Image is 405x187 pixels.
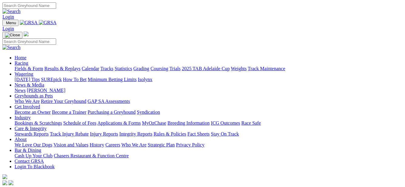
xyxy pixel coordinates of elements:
[211,120,240,126] a: ICG Outcomes
[15,126,47,131] a: Care & Integrity
[15,93,53,98] a: Greyhounds as Pets
[100,66,113,71] a: Tracks
[6,21,16,25] span: Menu
[150,66,168,71] a: Coursing
[15,142,52,147] a: We Love Our Dogs
[133,66,149,71] a: Grading
[82,66,99,71] a: Calendar
[15,66,43,71] a: Fields & Form
[8,180,13,185] img: twitter.svg
[142,120,166,126] a: MyOzChase
[15,164,55,169] a: Login To Blackbook
[15,99,40,104] a: Who We Are
[15,71,33,77] a: Wagering
[63,120,96,126] a: Schedule of Fees
[167,120,210,126] a: Breeding Information
[15,153,52,158] a: Cash Up Your Club
[41,99,86,104] a: Retire Your Greyhound
[2,45,21,50] img: Search
[15,142,403,148] div: About
[148,142,175,147] a: Strategic Plan
[231,66,247,71] a: Weights
[15,120,403,126] div: Industry
[5,33,20,38] img: Close
[15,66,403,71] div: Racing
[15,55,26,60] a: Home
[97,120,141,126] a: Applications & Forms
[15,137,27,142] a: About
[176,142,204,147] a: Privacy Policy
[15,88,25,93] a: News
[169,66,181,71] a: Trials
[88,99,130,104] a: GAP SA Assessments
[53,142,88,147] a: Vision and Values
[154,131,186,136] a: Rules & Policies
[121,142,147,147] a: Who We Are
[88,110,136,115] a: Purchasing a Greyhound
[15,131,403,137] div: Care & Integrity
[15,131,49,136] a: Stewards Reports
[15,120,62,126] a: Bookings & Scratchings
[119,131,152,136] a: Integrity Reports
[15,88,403,93] div: News & Media
[182,66,230,71] a: 2025 TAB Adelaide Cup
[41,77,62,82] a: SUREpick
[15,153,403,159] div: Bar & Dining
[138,77,152,82] a: Isolynx
[90,131,118,136] a: Injury Reports
[2,2,56,9] input: Search
[241,120,261,126] a: Race Safe
[15,61,28,66] a: Racing
[115,66,132,71] a: Statistics
[39,20,57,25] img: GRSA
[15,99,403,104] div: Greyhounds as Pets
[2,38,56,45] input: Search
[27,88,65,93] a: [PERSON_NAME]
[15,104,40,109] a: Get Involved
[89,142,104,147] a: History
[105,142,120,147] a: Careers
[88,77,137,82] a: Minimum Betting Limits
[15,110,403,115] div: Get Involved
[2,14,14,19] a: Login
[248,66,285,71] a: Track Maintenance
[2,26,14,31] a: Login
[20,20,38,25] img: GRSA
[2,20,19,26] button: Toggle navigation
[187,131,210,136] a: Fact Sheets
[15,110,51,115] a: Become an Owner
[24,31,29,36] img: logo-grsa-white.png
[15,115,31,120] a: Industry
[137,110,160,115] a: Syndication
[15,77,40,82] a: [DATE] Tips
[63,77,87,82] a: How To Bet
[52,110,86,115] a: Become a Trainer
[2,32,22,38] button: Toggle navigation
[15,148,41,153] a: Bar & Dining
[2,180,7,185] img: facebook.svg
[2,9,21,14] img: Search
[2,174,7,179] img: logo-grsa-white.png
[54,153,129,158] a: Chasers Restaurant & Function Centre
[15,77,403,82] div: Wagering
[211,131,239,136] a: Stay On Track
[50,131,89,136] a: Track Injury Rebate
[15,159,44,164] a: Contact GRSA
[44,66,80,71] a: Results & Replays
[15,82,44,87] a: News & Media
